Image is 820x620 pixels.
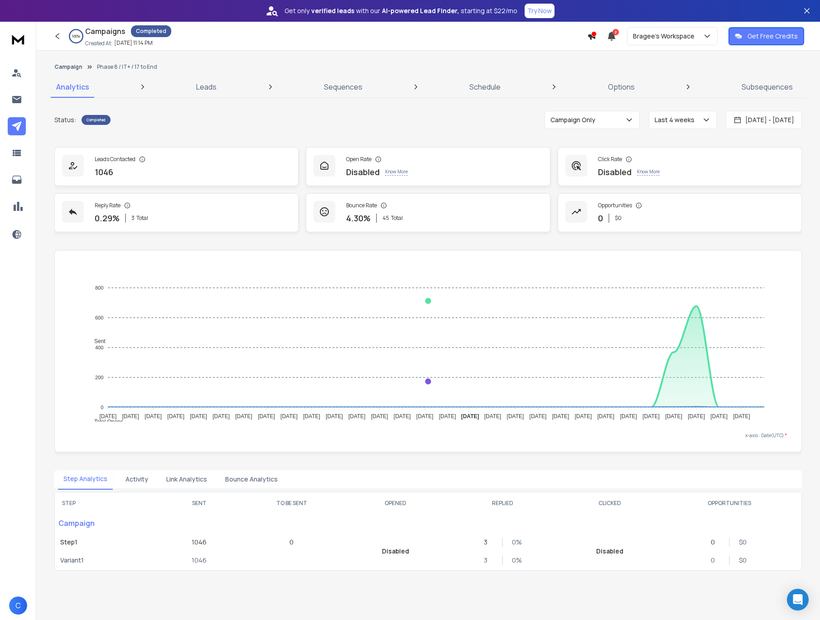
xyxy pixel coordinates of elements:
[258,413,275,420] tspan: [DATE]
[385,168,408,176] p: Know More
[512,556,521,565] p: 0 %
[196,81,217,92] p: Leads
[525,4,555,18] button: Try Now
[552,413,569,420] tspan: [DATE]
[603,76,640,98] a: Options
[191,76,222,98] a: Leads
[326,413,343,420] tspan: [DATE]
[391,215,403,222] span: Total
[558,193,802,232] a: Opportunities0$0
[484,556,493,565] p: 3
[598,156,622,163] p: Click Rate
[220,469,283,489] button: Bounce Analytics
[469,81,501,92] p: Schedule
[192,556,207,565] p: 1046
[439,413,456,420] tspan: [DATE]
[55,492,163,514] th: STEP
[122,413,139,420] tspan: [DATE]
[85,40,112,47] p: Created At:
[56,81,89,92] p: Analytics
[484,413,502,420] tspan: [DATE]
[558,147,802,186] a: Click RateDisabledKnow More
[280,413,298,420] tspan: [DATE]
[9,31,27,48] img: logo
[620,413,637,420] tspan: [DATE]
[443,492,562,514] th: REPLIED
[72,33,80,39] p: 100 %
[382,547,409,556] p: Disabled
[54,193,299,232] a: Reply Rate0.29%3Total
[739,556,748,565] p: $ 0
[608,81,635,92] p: Options
[739,538,748,547] p: $ 0
[371,413,388,420] tspan: [DATE]
[382,215,389,222] span: 45
[348,492,443,514] th: OPENED
[161,469,212,489] button: Link Analytics
[787,589,809,610] div: Open Intercom Messenger
[613,29,619,35] span: 2
[733,413,751,420] tspan: [DATE]
[530,413,547,420] tspan: [DATE]
[69,432,787,439] p: x-axis : Date(UTC)
[235,413,252,420] tspan: [DATE]
[711,556,720,565] p: 0
[87,338,106,344] span: Sent
[507,413,524,420] tspan: [DATE]
[484,538,493,547] p: 3
[95,345,103,350] tspan: 400
[311,6,354,15] strong: verified leads
[512,538,521,547] p: 0 %
[688,413,705,420] tspan: [DATE]
[742,81,793,92] p: Subsequences
[131,215,135,222] span: 3
[346,166,380,178] p: Disabled
[192,538,207,547] p: 1046
[598,413,615,420] tspan: [DATE]
[95,315,103,320] tspan: 600
[596,547,623,556] p: Disabled
[562,492,657,514] th: CLICKED
[726,111,802,129] button: [DATE] - [DATE]
[9,596,27,615] button: C
[54,63,82,71] button: Campaign
[303,413,320,420] tspan: [DATE]
[120,469,154,489] button: Activity
[167,413,184,420] tspan: [DATE]
[97,63,157,71] p: Phase 8 / IT+ / 17 to End
[416,413,434,420] tspan: [DATE]
[95,166,113,178] p: 1046
[346,156,371,163] p: Open Rate
[190,413,207,420] tspan: [DATE]
[394,413,411,420] tspan: [DATE]
[212,413,230,420] tspan: [DATE]
[598,202,632,209] p: Opportunities
[637,168,660,176] p: Know More
[136,215,148,222] span: Total
[58,469,113,490] button: Step Analytics
[60,556,158,565] p: Variant 1
[131,25,171,37] div: Completed
[318,76,368,98] a: Sequences
[95,285,103,291] tspan: 800
[598,212,603,224] p: 0
[87,419,123,425] span: Total Opens
[615,215,622,222] p: $ 0
[643,413,660,420] tspan: [DATE]
[655,115,698,124] p: Last 4 weeks
[82,115,111,125] div: Completed
[346,202,377,209] p: Bounce Rate
[95,375,103,380] tspan: 200
[101,405,103,410] tspan: 0
[728,27,804,45] button: Get Free Credits
[95,212,120,224] p: 0.29 %
[382,6,459,15] strong: AI-powered Lead Finder,
[235,492,348,514] th: TO BE SENT
[464,76,506,98] a: Schedule
[666,413,683,420] tspan: [DATE]
[285,6,517,15] p: Get only with our starting at $22/mo
[711,413,728,420] tspan: [DATE]
[575,413,592,420] tspan: [DATE]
